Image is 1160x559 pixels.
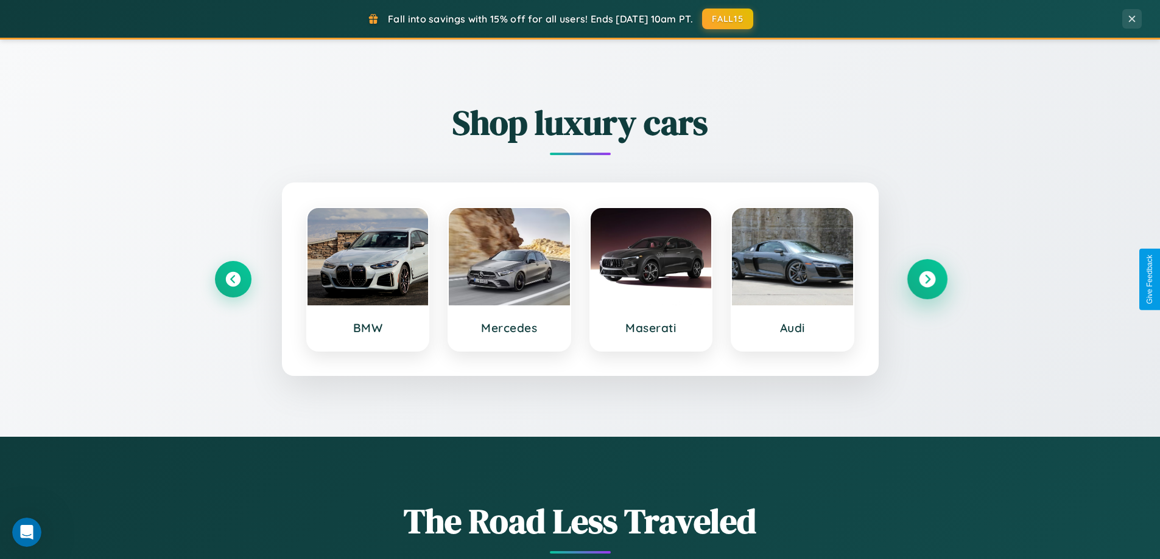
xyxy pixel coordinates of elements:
[320,321,417,335] h3: BMW
[12,518,41,547] iframe: Intercom live chat
[702,9,753,29] button: FALL15
[215,498,946,544] h1: The Road Less Traveled
[744,321,841,335] h3: Audi
[461,321,558,335] h3: Mercedes
[1145,255,1154,304] div: Give Feedback
[388,13,693,25] span: Fall into savings with 15% off for all users! Ends [DATE] 10am PT.
[215,99,946,146] h2: Shop luxury cars
[603,321,700,335] h3: Maserati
